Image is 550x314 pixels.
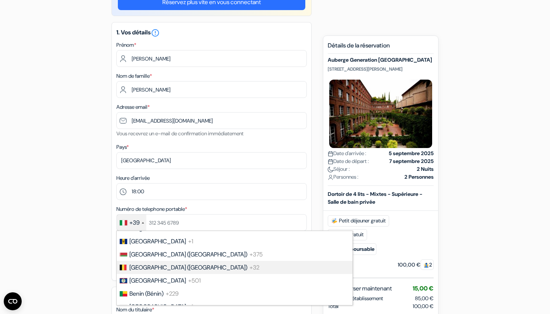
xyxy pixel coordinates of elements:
span: [GEOGRAPHIC_DATA] ([GEOGRAPHIC_DATA]) [129,264,247,271]
input: Entrer adresse e-mail [116,112,307,129]
label: Heure d'arrivée [116,174,150,182]
div: 100,00 € [398,261,434,269]
span: [GEOGRAPHIC_DATA] [129,277,186,284]
span: Total à verser maintenant [328,284,392,293]
img: moon.svg [328,167,333,172]
span: [GEOGRAPHIC_DATA] [129,237,186,245]
span: Séjour : [328,165,350,173]
img: user_icon.svg [328,175,333,180]
small: Vous recevrez un e-mail de confirmation immédiatement [116,130,244,137]
label: Adresse email [116,103,150,111]
span: [GEOGRAPHIC_DATA] ([GEOGRAPHIC_DATA]) [129,250,247,258]
span: 100,00 € [413,302,434,310]
label: Numéro de telephone portable [116,205,187,213]
img: calendar.svg [328,159,333,164]
span: Payable à l’établissement [328,295,383,302]
div: +39 [129,218,140,227]
img: free_breakfast.svg [331,218,337,224]
h5: Détails de la réservation [328,42,434,54]
strong: 2 Personnes [404,173,434,181]
ul: List of countries [116,231,353,305]
label: Nom du titulaire [116,306,154,314]
img: guest.svg [424,262,429,268]
span: 2 [421,259,434,270]
button: Open CMP widget [4,292,22,310]
span: +1 [188,303,193,311]
span: +880 [183,224,198,232]
img: calendar.svg [328,151,333,157]
span: +1 [188,237,193,245]
span: Wifi gratuit [328,229,367,240]
input: Entrez votre prénom [116,50,307,67]
a: error_outline [151,28,160,36]
h5: Auberge Generation [GEOGRAPHIC_DATA] [328,57,434,63]
span: [GEOGRAPHIC_DATA] [129,303,186,311]
span: Date de départ : [328,157,369,165]
span: Benin (Bénin) [129,290,164,298]
strong: 5 septembre 2025 [389,150,434,157]
span: Date d'arrivée : [328,150,366,157]
span: Total [328,302,339,310]
h5: 1. Vos détails [116,28,307,37]
span: Personnes : [328,173,358,181]
i: error_outline [151,28,160,37]
label: Pays [116,143,129,151]
strong: 2 Nuits [417,165,434,173]
div: Italy (Italia): +39 [117,215,146,231]
label: Nom de famille [116,72,152,80]
span: +375 [250,250,263,258]
input: 312 345 6789 [116,214,307,231]
input: Entrer le nom de famille [116,81,307,98]
span: 15,00 € [413,284,434,292]
p: [STREET_ADDRESS][PERSON_NAME] [328,66,434,72]
span: Bangladesh (বাংলাদেশ) [129,224,181,232]
span: Petit déjeuner gratuit [328,215,389,227]
span: +501 [188,277,201,284]
span: +32 [250,264,259,271]
span: 85,00 € [415,295,434,302]
label: Prénom [116,41,136,49]
strong: 7 septembre 2025 [389,157,434,165]
span: +229 [166,290,178,298]
b: Dortoir de 4 lits - Mixtes - Supérieure - Salle de bain privée [328,191,422,205]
